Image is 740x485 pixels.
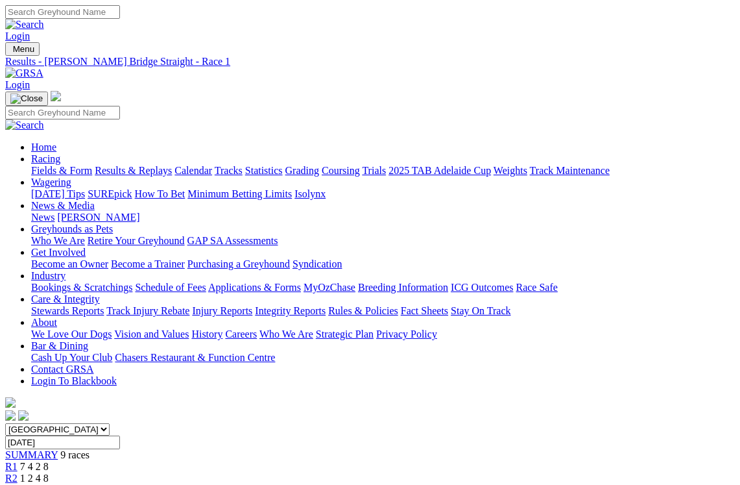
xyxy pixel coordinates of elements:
[31,317,57,328] a: About
[5,5,120,19] input: Search
[31,329,735,340] div: About
[114,329,189,340] a: Vision and Values
[31,165,92,176] a: Fields & Form
[5,473,18,484] a: R2
[51,91,61,101] img: logo-grsa-white.png
[5,449,58,460] a: SUMMARY
[31,188,85,199] a: [DATE] Tips
[5,461,18,472] a: R1
[187,188,292,199] a: Minimum Betting Limits
[31,270,66,281] a: Industry
[31,247,86,258] a: Get Involved
[451,305,510,316] a: Stay On Track
[31,352,112,363] a: Cash Up Your Club
[31,258,108,269] a: Become an Owner
[255,305,326,316] a: Integrity Reports
[304,282,355,293] a: MyOzChase
[5,410,16,421] img: facebook.svg
[20,461,49,472] span: 7 4 2 8
[358,282,448,293] a: Breeding Information
[316,329,374,340] a: Strategic Plan
[31,305,104,316] a: Stewards Reports
[245,165,283,176] a: Statistics
[115,352,275,363] a: Chasers Restaurant & Function Centre
[192,305,252,316] a: Injury Reports
[18,410,29,421] img: twitter.svg
[5,436,120,449] input: Select date
[135,188,185,199] a: How To Bet
[31,188,735,200] div: Wagering
[31,340,88,351] a: Bar & Dining
[292,258,342,269] a: Syndication
[5,31,30,42] a: Login
[31,258,735,270] div: Get Involved
[31,282,132,293] a: Bookings & Scratchings
[95,165,172,176] a: Results & Replays
[31,235,735,247] div: Greyhounds as Pets
[225,329,257,340] a: Careers
[208,282,301,293] a: Applications & Forms
[5,92,48,106] button: Toggle navigation
[31,235,85,246] a: Who We Are
[516,282,557,293] a: Race Safe
[31,212,54,223] a: News
[451,282,513,293] a: ICG Outcomes
[5,397,16,408] img: logo-grsa-white.png
[88,235,185,246] a: Retire Your Greyhound
[31,177,71,188] a: Wagering
[31,305,735,317] div: Care & Integrity
[285,165,319,176] a: Grading
[5,68,43,79] img: GRSA
[5,19,44,31] img: Search
[5,42,40,56] button: Toggle navigation
[106,305,189,316] a: Track Injury Rebate
[31,212,735,223] div: News & Media
[57,212,139,223] a: [PERSON_NAME]
[31,329,112,340] a: We Love Our Dogs
[13,44,34,54] span: Menu
[31,375,117,386] a: Login To Blackbook
[494,165,527,176] a: Weights
[31,352,735,364] div: Bar & Dining
[20,473,49,484] span: 1 2 4 8
[60,449,90,460] span: 9 races
[174,165,212,176] a: Calendar
[187,235,278,246] a: GAP SA Assessments
[294,188,326,199] a: Isolynx
[88,188,132,199] a: SUREpick
[31,293,100,305] a: Care & Integrity
[31,142,56,153] a: Home
[388,165,491,176] a: 2025 TAB Adelaide Cup
[401,305,448,316] a: Fact Sheets
[322,165,360,176] a: Coursing
[376,329,437,340] a: Privacy Policy
[135,282,206,293] a: Schedule of Fees
[530,165,610,176] a: Track Maintenance
[5,79,30,90] a: Login
[31,364,93,375] a: Contact GRSA
[5,119,44,131] img: Search
[31,223,113,234] a: Greyhounds as Pets
[31,282,735,293] div: Industry
[187,258,290,269] a: Purchasing a Greyhound
[5,56,735,68] a: Results - [PERSON_NAME] Bridge Straight - Race 1
[259,329,313,340] a: Who We Are
[111,258,185,269] a: Become a Trainer
[31,165,735,177] div: Racing
[215,165,243,176] a: Tracks
[362,165,386,176] a: Trials
[191,329,222,340] a: History
[31,200,95,211] a: News & Media
[328,305,398,316] a: Rules & Policies
[5,106,120,119] input: Search
[31,153,60,164] a: Racing
[10,93,43,104] img: Close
